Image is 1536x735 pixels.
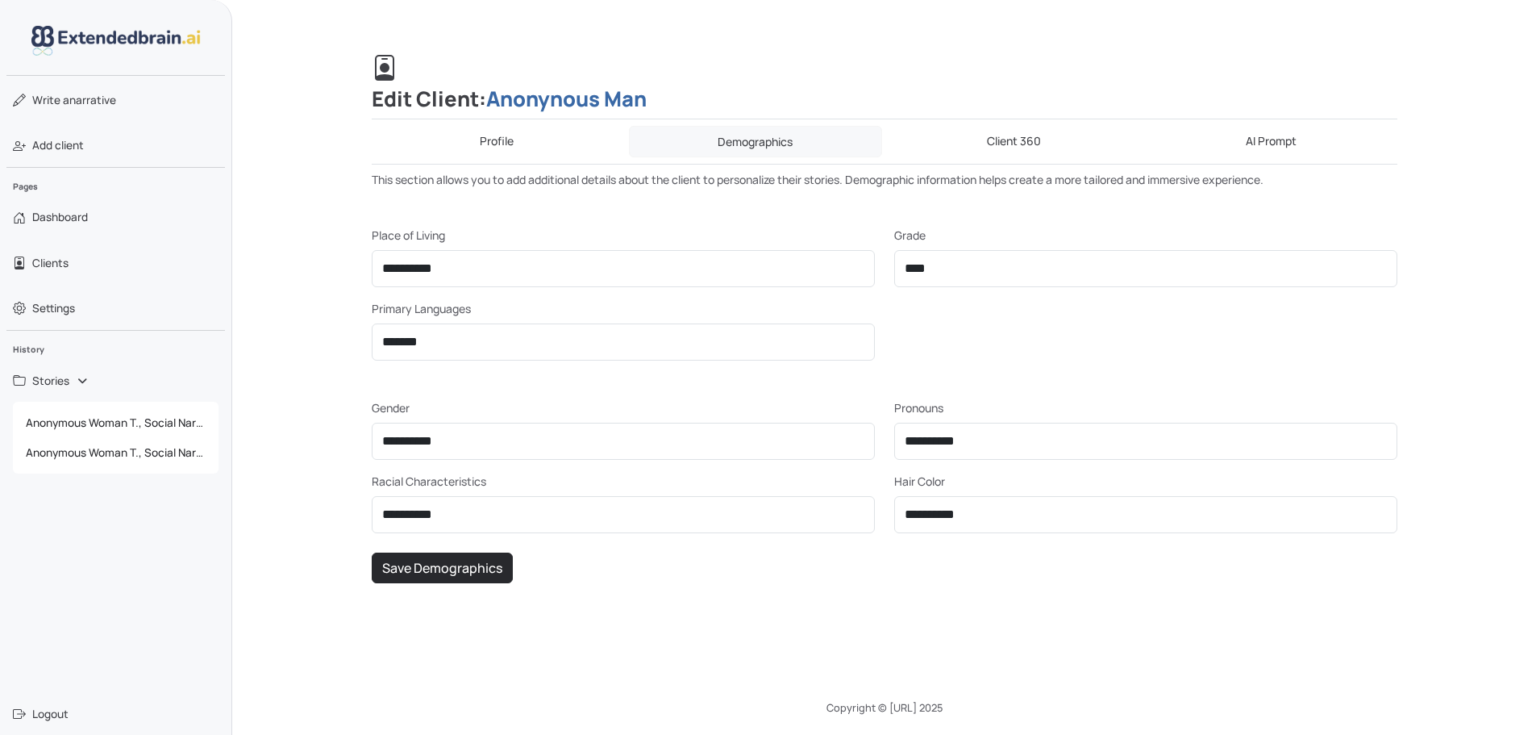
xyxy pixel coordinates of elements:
span: Logout [32,706,69,722]
span: Anonymous Woman T., Social Narrative [19,438,212,467]
span: Settings [32,300,75,316]
span: Dashboard [32,209,88,225]
span: narrative [32,92,116,108]
label: Primary Languages [372,300,471,317]
span: Copyright © [URL] 2025 [826,700,943,715]
span: Clients [32,255,69,271]
a: Anonynous Man [486,85,647,113]
label: Place of Living [372,227,445,244]
a: Client 360 [889,126,1140,157]
span: Anonymous Woman T., Social Narrative [19,408,212,437]
span: Add client [32,137,84,153]
p: This section allows you to add additional details about the client to personalize their stories. ... [372,171,1397,188]
label: Gender [372,399,410,416]
a: Anonymous Woman T., Social Narrative [13,438,219,467]
a: Profile [372,126,623,157]
a: Anonymous Woman T., Social Narrative [13,408,219,437]
button: Save Demographics [372,553,513,583]
label: Grade [894,227,926,244]
label: Hair Color [894,473,945,490]
span: Stories [32,373,69,389]
span: Write a [32,93,69,107]
img: logo [31,26,201,56]
a: AI Prompt [1146,126,1397,157]
h2: Edit Client: [372,55,1397,119]
a: Demographics [629,126,882,157]
label: Pronouns [894,399,943,416]
label: Racial Characteristics [372,473,486,490]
